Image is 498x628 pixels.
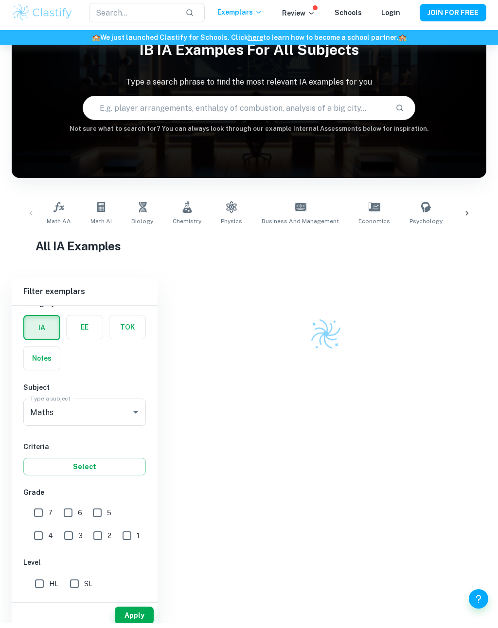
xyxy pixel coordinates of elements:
[78,535,83,546] span: 3
[107,535,111,546] span: 2
[23,562,146,573] h6: Level
[23,446,146,457] h6: Criteria
[48,535,53,546] span: 4
[12,129,486,139] h6: Not sure what to search for? You can always look through our example Internal Assessments below f...
[409,222,443,230] span: Psychology
[107,512,111,523] span: 5
[469,594,488,613] button: Help and Feedback
[335,14,362,21] a: Schools
[217,12,263,22] p: Exemplars
[173,222,201,230] span: Chemistry
[48,512,53,523] span: 7
[282,13,315,23] p: Review
[12,283,158,310] h6: Filter exemplars
[358,222,390,230] span: Economics
[23,492,146,503] h6: Grade
[221,222,242,230] span: Physics
[12,40,486,70] h1: IB IA examples for all subjects
[83,99,387,126] input: E.g. player arrangements, enthalpy of combustion, analysis of a big city...
[78,512,82,523] span: 6
[84,583,92,594] span: SL
[420,9,486,26] button: JOIN FOR FREE
[307,320,345,358] img: Clastify logo
[131,222,153,230] span: Biology
[90,222,112,230] span: Math AI
[30,399,71,407] label: Type a subject
[129,410,142,424] button: Open
[47,222,71,230] span: Math AA
[36,242,462,260] h1: All IA Examples
[137,535,140,546] span: 1
[248,38,263,46] a: here
[89,8,178,27] input: Search...
[24,321,59,344] button: IA
[23,387,146,398] h6: Subject
[398,38,407,46] span: 🏫
[262,222,339,230] span: Business and Management
[92,38,100,46] span: 🏫
[24,351,60,375] button: Notes
[2,37,496,48] h6: We just launched Clastify for Schools. Click to learn how to become a school partner.
[381,14,400,21] a: Login
[67,320,103,344] button: EE
[109,320,145,344] button: TOK
[23,463,146,480] button: Select
[49,583,58,594] span: HL
[12,8,73,27] img: Clastify logo
[391,105,408,121] button: Search
[12,81,486,93] p: Type a search phrase to find the most relevant IA examples for you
